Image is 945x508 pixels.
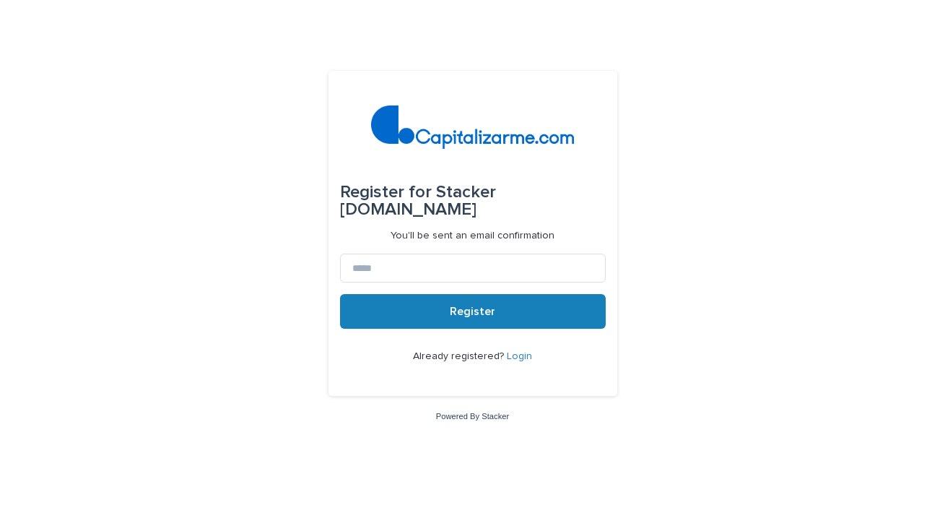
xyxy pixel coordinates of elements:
button: Register [340,294,606,329]
span: Register for [340,184,432,201]
a: Login [507,351,532,361]
span: Register [450,306,495,317]
a: Powered By Stacker [436,412,509,421]
img: 4arMvv9wSvmHTHbXwTim [371,106,574,149]
p: You'll be sent an email confirmation [391,230,554,242]
div: Stacker [DOMAIN_NAME] [340,172,606,230]
span: Already registered? [413,351,507,361]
